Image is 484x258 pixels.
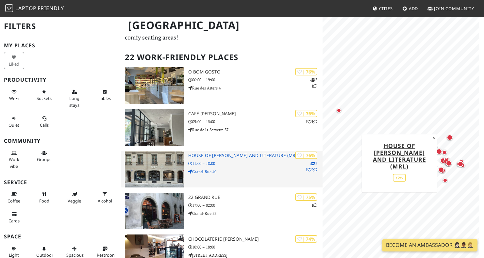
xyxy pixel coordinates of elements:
a: Cities [370,3,395,14]
h3: Café [PERSON_NAME] [188,111,323,117]
div: | 76% [295,68,317,75]
div: | 76% [295,152,317,159]
h3: Community [4,138,117,144]
a: House of [PERSON_NAME] and Literature (MRL) [373,142,426,170]
button: Cards [4,209,24,226]
span: Veggie [68,198,81,204]
button: Wi-Fi [4,87,24,104]
button: Sockets [34,87,55,104]
button: Food [34,189,55,206]
p: 17:00 – 02:00 [188,202,323,208]
span: Friendly [38,5,64,12]
span: Work-friendly tables [99,95,111,101]
span: Power sockets [37,95,52,101]
a: House of Rousseau and Literature (MRL) | 76% 212 House of [PERSON_NAME] and Literature (MRL) 11:0... [121,151,323,187]
p: Rue de la Servette 37 [188,127,323,133]
h1: [GEOGRAPHIC_DATA] [123,16,321,34]
h3: My Places [4,42,117,49]
h3: Chocolaterie [PERSON_NAME] [188,236,323,242]
div: Map marker [456,160,465,168]
p: Grand-Rue 40 [188,169,323,175]
h3: 22 grand'rue [188,195,323,200]
span: Alcohol [98,198,112,204]
h3: O Bom Gosto [188,69,323,75]
div: Map marker [455,160,464,168]
p: 10:00 – 18:00 [188,244,323,250]
a: Café Bourdon | 76% 11 Café [PERSON_NAME] 09:00 – 15:00 Rue de la Servette 37 [121,109,323,146]
a: Join Community [425,3,477,14]
img: House of Rousseau and Literature (MRL) [125,151,184,187]
button: Tables [95,87,115,104]
p: 09:00 – 15:00 [188,119,323,125]
img: LaptopFriendly [5,4,13,12]
button: Work vibe [4,148,24,171]
span: Restroom [97,252,116,258]
div: 76% [393,174,406,181]
img: O Bom Gosto [125,67,184,104]
button: Alcohol [95,189,115,206]
h3: Space [4,234,117,240]
span: Natural light [9,252,19,258]
p: 1 1 [306,119,317,125]
span: Add [409,6,418,11]
span: Stable Wi-Fi [9,95,19,101]
p: 06:00 – 19:00 [188,77,323,83]
div: Map marker [437,166,445,174]
a: O Bom Gosto | 76% 31 O Bom Gosto 06:00 – 19:00 Rue des Asters 4 [121,67,323,104]
div: Map marker [445,133,454,142]
p: 3 1 [310,77,317,89]
p: Grand-Rue 22 [188,210,323,217]
button: Groups [34,148,55,165]
span: Outdoor area [36,252,53,258]
img: 22 grand'rue [125,193,184,229]
a: Add [400,3,421,14]
h2: Filters [4,16,117,36]
a: LaptopFriendly LaptopFriendly [5,3,64,14]
a: 22 grand'rue | 75% 1 22 grand'rue 17:00 – 02:00 Grand-Rue 22 [121,193,323,229]
h2: 22 Work-Friendly Places [125,47,319,67]
span: Cities [379,6,393,11]
h3: Productivity [4,77,117,83]
span: Long stays [69,95,79,108]
img: Café Bourdon [125,109,184,146]
div: Map marker [335,106,343,114]
h3: House of [PERSON_NAME] and Literature (MRL) [188,153,323,158]
span: Video/audio calls [40,122,49,128]
div: Map marker [443,158,452,167]
span: Spacious [66,252,84,258]
span: Food [39,198,49,204]
button: Close popup [431,134,437,141]
p: 11:00 – 18:00 [188,160,323,167]
span: People working [9,156,19,169]
button: Coffee [4,189,24,206]
div: Map marker [435,147,443,156]
div: Map marker [441,148,448,156]
p: 2 1 2 [306,160,317,173]
button: Veggie [64,189,85,206]
div: | 76% [295,110,317,117]
span: Group tables [37,156,51,162]
h3: Service [4,179,117,185]
span: Quiet [8,122,19,128]
div: Map marker [459,161,467,169]
div: | 74% [295,235,317,243]
span: Credit cards [8,218,20,224]
div: Map marker [458,158,465,166]
div: Map marker [441,149,448,156]
span: Coffee [8,198,20,204]
button: Long stays [64,87,85,110]
button: Quiet [4,113,24,130]
div: | 75% [295,193,317,201]
div: Map marker [444,159,453,168]
span: Join Community [434,6,474,11]
div: Map marker [438,166,447,175]
div: Map marker [439,156,447,165]
button: Calls [34,113,55,130]
div: Map marker [442,157,451,166]
p: Rue des Asters 4 [188,85,323,91]
span: Laptop [15,5,37,12]
div: Map marker [441,176,449,184]
p: 1 [311,202,317,208]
